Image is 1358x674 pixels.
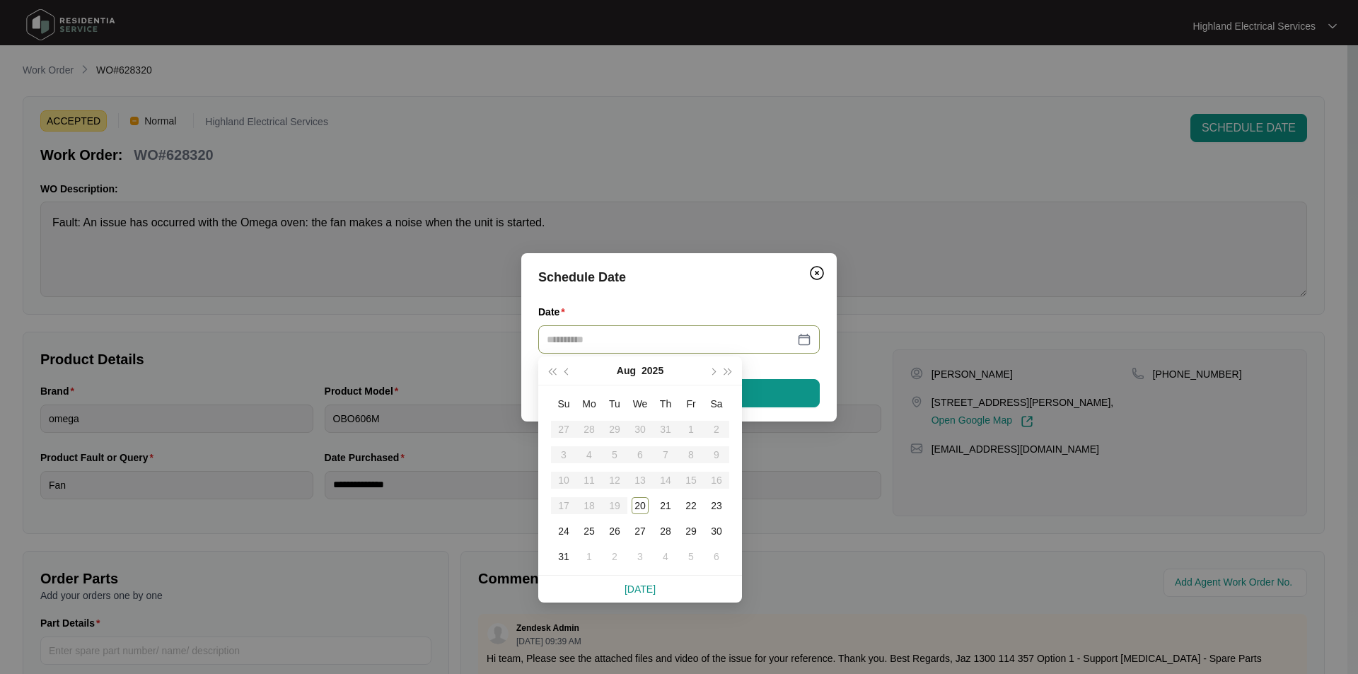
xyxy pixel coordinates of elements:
[704,544,729,569] td: 2025-09-06
[708,497,725,514] div: 23
[657,548,674,565] div: 4
[642,356,663,385] button: 2025
[538,305,571,319] label: Date
[683,548,700,565] div: 5
[555,523,572,540] div: 24
[657,523,674,540] div: 28
[576,391,602,417] th: Mo
[606,523,623,540] div: 26
[678,544,704,569] td: 2025-09-05
[632,548,649,565] div: 3
[551,391,576,417] th: Su
[581,523,598,540] div: 25
[632,523,649,540] div: 27
[627,544,653,569] td: 2025-09-03
[538,267,820,287] div: Schedule Date
[627,391,653,417] th: We
[551,544,576,569] td: 2025-08-31
[602,391,627,417] th: Tu
[602,518,627,544] td: 2025-08-26
[653,544,678,569] td: 2025-09-04
[547,332,794,347] input: Date
[581,548,598,565] div: 1
[678,391,704,417] th: Fr
[683,523,700,540] div: 29
[627,518,653,544] td: 2025-08-27
[808,265,825,281] img: closeCircle
[806,262,828,284] button: Close
[576,518,602,544] td: 2025-08-25
[625,583,656,595] a: [DATE]
[576,544,602,569] td: 2025-09-01
[704,518,729,544] td: 2025-08-30
[602,544,627,569] td: 2025-09-02
[704,493,729,518] td: 2025-08-23
[653,493,678,518] td: 2025-08-21
[708,548,725,565] div: 6
[653,391,678,417] th: Th
[555,548,572,565] div: 31
[606,548,623,565] div: 2
[551,518,576,544] td: 2025-08-24
[678,518,704,544] td: 2025-08-29
[678,493,704,518] td: 2025-08-22
[708,523,725,540] div: 30
[704,391,729,417] th: Sa
[632,497,649,514] div: 20
[683,497,700,514] div: 22
[627,493,653,518] td: 2025-08-20
[617,356,636,385] button: Aug
[653,518,678,544] td: 2025-08-28
[657,497,674,514] div: 21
